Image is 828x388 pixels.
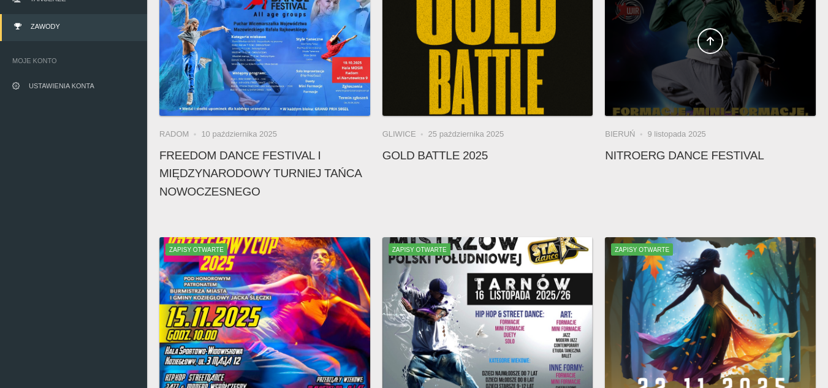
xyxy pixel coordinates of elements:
[159,128,201,140] li: Radom
[201,128,277,140] li: 10 października 2025
[647,128,705,140] li: 9 listopada 2025
[605,128,647,140] li: Bieruń
[389,243,450,256] span: Zapisy otwarte
[159,146,370,200] h4: FREEDOM DANCE FESTIVAL I Międzynarodowy Turniej Tańca Nowoczesnego
[428,128,504,140] li: 25 października 2025
[382,146,593,164] h4: Gold Battle 2025
[611,243,673,256] span: Zapisy otwarte
[31,23,60,30] span: Zawody
[29,82,94,89] span: Ustawienia konta
[165,243,227,256] span: Zapisy otwarte
[12,55,135,67] span: Moje konto
[605,146,816,164] h4: NitroErg Dance Festival
[382,128,428,140] li: Gliwice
